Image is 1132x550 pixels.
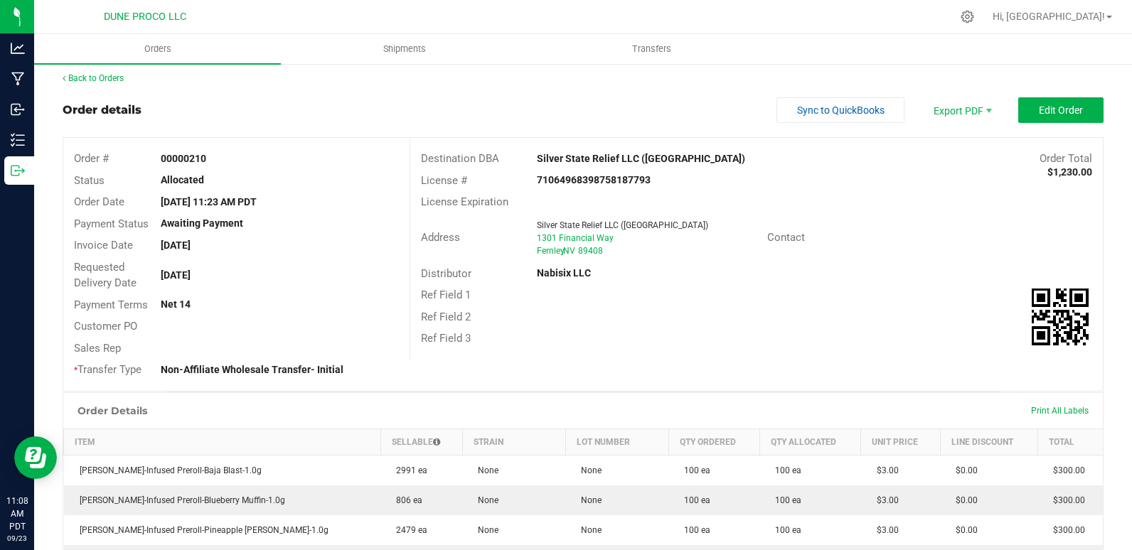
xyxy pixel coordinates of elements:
button: Sync to QuickBooks [776,97,904,123]
span: 1301 Financial Way [537,233,614,243]
span: Edit Order [1039,104,1083,116]
span: 89408 [578,246,603,256]
span: [PERSON_NAME]-Infused Preroll-Pineapple [PERSON_NAME]-1.0g [73,525,329,535]
strong: Net 14 [161,298,191,310]
a: Orders [34,34,281,64]
qrcode: 00000210 [1032,289,1089,345]
a: Transfers [528,34,775,64]
strong: 00000210 [161,153,206,164]
span: None [574,465,602,475]
span: 100 ea [768,525,801,535]
span: Order # [74,152,109,165]
p: 09/23 [6,533,28,544]
span: 100 ea [768,495,801,505]
th: Item [64,428,381,455]
th: Sellable [380,428,462,455]
span: Distributor [421,267,471,280]
th: Lot Number [565,428,668,455]
span: Customer PO [74,320,137,333]
inline-svg: Manufacturing [11,72,25,86]
span: None [574,495,602,505]
span: $3.00 [870,525,899,535]
inline-svg: Outbound [11,163,25,178]
strong: Non-Affiliate Wholesale Transfer- Initial [161,364,343,375]
th: Unit Price [861,428,940,455]
span: Print All Labels [1031,406,1089,416]
span: 2991 ea [389,465,427,475]
strong: Nabisix LLC [537,267,591,279]
a: Shipments [281,34,528,64]
div: Manage settings [959,10,976,23]
span: 100 ea [677,465,710,475]
span: Ref Field 2 [421,311,471,323]
span: NV [563,246,575,256]
span: $0.00 [949,525,978,535]
span: Destination DBA [421,152,499,165]
th: Qty Allocated [759,428,861,455]
span: Fernley [537,246,565,256]
span: None [471,525,498,535]
iframe: Resource center [14,436,57,479]
span: None [574,525,602,535]
strong: 71064968398758187793 [537,174,651,185]
th: Line Discount [940,428,1037,455]
span: License Expiration [421,195,508,208]
span: Requested Delivery Date [74,261,137,290]
strong: Allocated [161,174,204,185]
h1: Order Details [78,405,147,416]
th: Strain [462,428,565,455]
div: Order details [63,102,141,119]
span: Transfer Type [74,363,141,376]
span: 806 ea [389,495,422,505]
span: 100 ea [768,465,801,475]
span: License # [421,174,467,187]
span: $300.00 [1046,465,1085,475]
span: Shipments [364,43,445,55]
inline-svg: Inventory [11,133,25,147]
th: Total [1037,428,1103,455]
li: Export PDF [919,97,1004,123]
inline-svg: Analytics [11,41,25,55]
span: Address [421,231,460,244]
span: $300.00 [1046,495,1085,505]
p: 11:08 AM PDT [6,495,28,533]
span: Sync to QuickBooks [797,104,885,116]
strong: [DATE] [161,239,191,251]
strong: Silver State Relief LLC ([GEOGRAPHIC_DATA]) [537,153,745,164]
a: Back to Orders [63,73,124,83]
span: Status [74,174,105,187]
span: Payment Status [74,217,149,230]
span: Contact [767,231,805,244]
span: Payment Terms [74,298,148,311]
span: 100 ea [677,495,710,505]
th: Qty Ordered [668,428,759,455]
span: Order Date [74,195,124,208]
inline-svg: Inbound [11,102,25,117]
span: Orders [125,43,191,55]
span: None [471,465,498,475]
span: [PERSON_NAME]-Infused Preroll-Blueberry Muffin-1.0g [73,495,285,505]
span: Ref Field 3 [421,332,471,345]
strong: $1,230.00 [1047,166,1092,178]
span: Order Total [1040,152,1092,165]
span: DUNE PROCO LLC [104,11,186,23]
strong: [DATE] [161,269,191,281]
span: None [471,495,498,505]
span: $0.00 [949,465,978,475]
span: 2479 ea [389,525,427,535]
span: Hi, [GEOGRAPHIC_DATA]! [993,11,1105,22]
span: Ref Field 1 [421,289,471,301]
span: Invoice Date [74,239,133,252]
span: $0.00 [949,495,978,505]
span: Sales Rep [74,342,121,355]
button: Edit Order [1018,97,1104,123]
span: Silver State Relief LLC ([GEOGRAPHIC_DATA]) [537,220,708,230]
span: $3.00 [870,465,899,475]
span: $300.00 [1046,525,1085,535]
span: [PERSON_NAME]-Infused Preroll-Baja Blast-1.0g [73,465,262,475]
img: Scan me! [1032,289,1089,345]
strong: Awaiting Payment [161,217,243,229]
strong: [DATE] 11:23 AM PDT [161,196,257,207]
span: 100 ea [677,525,710,535]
